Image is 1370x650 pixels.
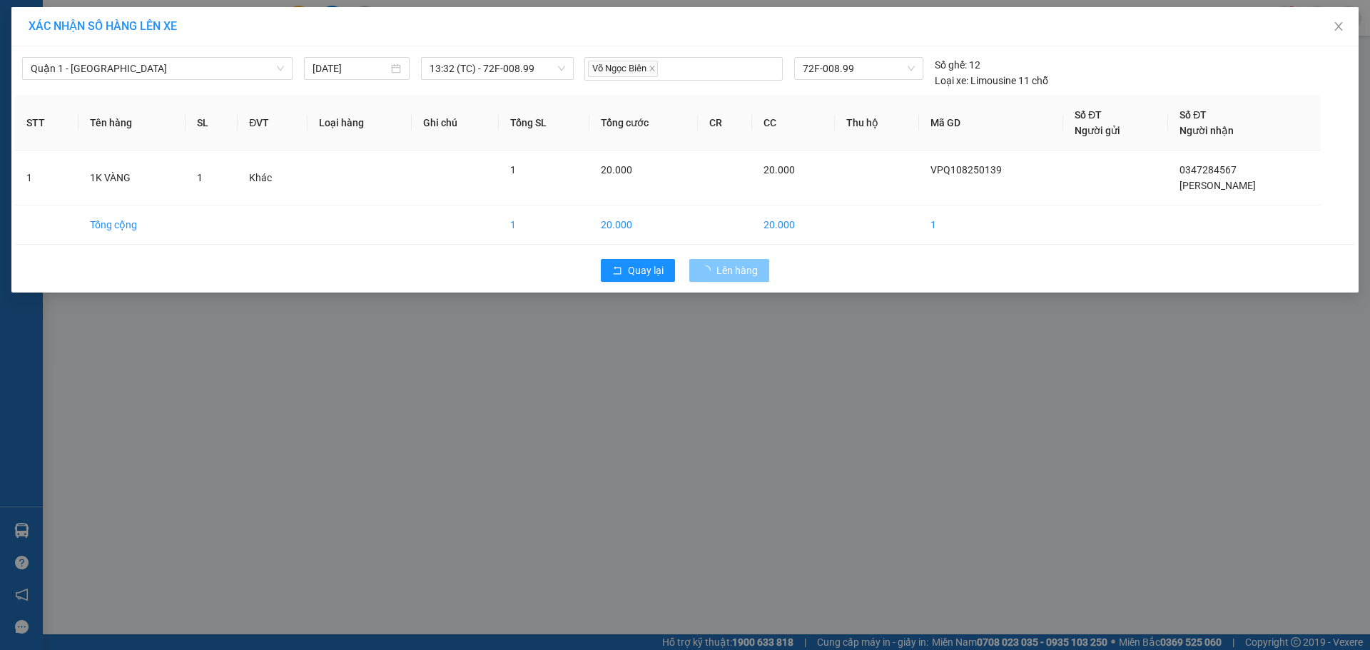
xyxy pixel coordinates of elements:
[238,96,308,151] th: ĐVT
[919,205,1063,245] td: 1
[78,151,186,205] td: 1K VÀNG
[430,58,565,79] span: 13:32 (TC) - 72F-008.99
[15,96,78,151] th: STT
[31,58,284,79] span: Quận 1 - Vũng Tàu
[1075,125,1120,136] span: Người gửi
[1319,7,1359,47] button: Close
[412,96,499,151] th: Ghi chú
[935,73,968,88] span: Loại xe:
[612,265,622,277] span: rollback
[698,96,753,151] th: CR
[238,151,308,205] td: Khác
[78,96,186,151] th: Tên hàng
[78,205,186,245] td: Tổng cộng
[588,61,658,77] span: Võ Ngọc Biên
[15,151,78,205] td: 1
[1179,164,1237,176] span: 0347284567
[510,164,516,176] span: 1
[919,96,1063,151] th: Mã GD
[1179,109,1207,121] span: Số ĐT
[930,164,1002,176] span: VPQ108250139
[313,61,388,76] input: 13/08/2025
[601,259,675,282] button: rollbackQuay lại
[499,205,589,245] td: 1
[752,96,835,151] th: CC
[689,259,769,282] button: Lên hàng
[803,58,914,79] span: 72F-008.99
[601,164,632,176] span: 20.000
[589,96,698,151] th: Tổng cước
[935,73,1048,88] div: Limousine 11 chỗ
[649,65,656,72] span: close
[499,96,589,151] th: Tổng SL
[589,205,698,245] td: 20.000
[935,57,967,73] span: Số ghế:
[1075,109,1102,121] span: Số ĐT
[1179,125,1234,136] span: Người nhận
[186,96,238,151] th: SL
[29,19,177,33] span: XÁC NHẬN SỐ HÀNG LÊN XE
[763,164,795,176] span: 20.000
[701,265,716,275] span: loading
[716,263,758,278] span: Lên hàng
[752,205,835,245] td: 20.000
[628,263,664,278] span: Quay lại
[835,96,919,151] th: Thu hộ
[935,57,980,73] div: 12
[1333,21,1344,32] span: close
[1179,180,1256,191] span: [PERSON_NAME]
[308,96,411,151] th: Loại hàng
[197,172,203,183] span: 1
